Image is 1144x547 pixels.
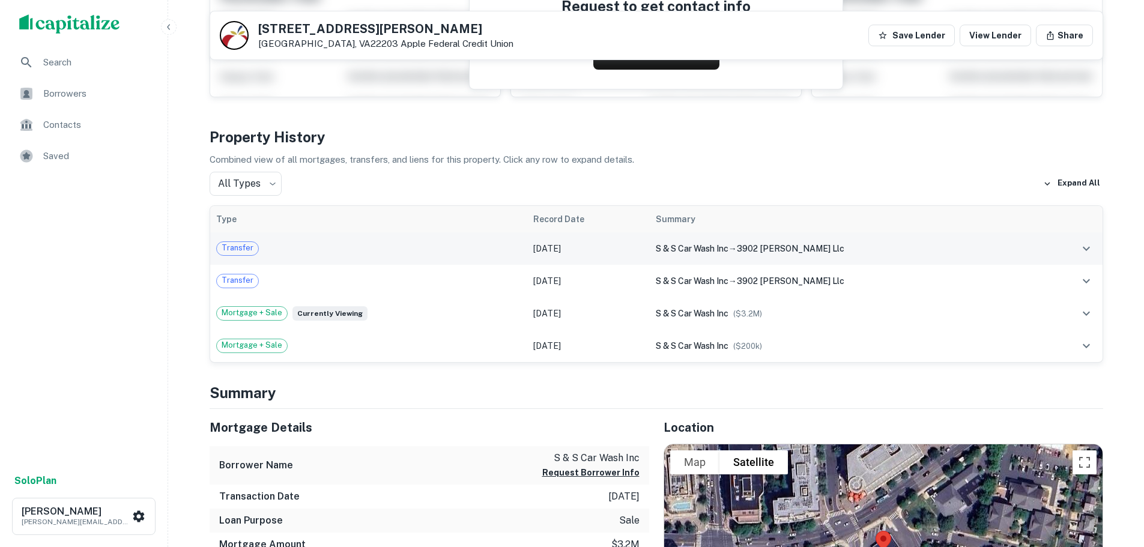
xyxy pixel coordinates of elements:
a: Saved [10,142,158,171]
h5: Mortgage Details [210,419,649,437]
span: Saved [43,149,151,163]
th: Type [210,206,527,232]
button: Request Borrower Info [542,465,640,480]
button: Expand All [1040,175,1103,193]
iframe: Chat Widget [1084,451,1144,509]
p: [GEOGRAPHIC_DATA], VA22203 [258,38,513,49]
span: Search [43,55,151,70]
button: expand row [1076,336,1097,356]
td: [DATE] [527,297,650,330]
h6: Loan Purpose [219,513,283,528]
a: Borrowers [10,79,158,108]
td: [DATE] [527,265,650,297]
p: Combined view of all mortgages, transfers, and liens for this property. Click any row to expand d... [210,153,1103,167]
span: 3902 [PERSON_NAME] llc [737,244,844,253]
button: Share [1036,25,1093,46]
h6: Borrower Name [219,458,293,473]
a: Search [10,48,158,77]
img: capitalize-logo.png [19,14,120,34]
button: expand row [1076,238,1097,259]
span: s & s car wash inc [656,244,728,253]
h4: Property History [210,126,1103,148]
span: 3902 [PERSON_NAME] llc [737,276,844,286]
th: Summary [650,206,1040,232]
td: [DATE] [527,330,650,362]
button: expand row [1076,303,1097,324]
h5: Location [664,419,1103,437]
button: Show street map [670,450,719,474]
h6: Transaction Date [219,489,300,504]
button: Save Lender [868,25,955,46]
span: Mortgage + Sale [217,339,287,351]
a: SoloPlan [14,474,56,488]
span: Contacts [43,118,151,132]
span: Currently viewing [292,306,368,321]
span: Transfer [217,274,258,286]
span: Transfer [217,242,258,254]
button: [PERSON_NAME][PERSON_NAME][EMAIL_ADDRESS][DOMAIN_NAME] [12,498,156,535]
a: Apple Federal Credit Union [401,38,513,49]
span: s & s car wash inc [656,341,728,351]
h6: [PERSON_NAME] [22,507,130,516]
p: [PERSON_NAME][EMAIL_ADDRESS][DOMAIN_NAME] [22,516,130,527]
span: ($ 3.2M ) [733,309,762,318]
p: sale [619,513,640,528]
span: Borrowers [43,86,151,101]
h4: Summary [210,382,1103,403]
div: → [656,274,1034,288]
span: s & s car wash inc [656,276,728,286]
p: s & s car wash inc [542,451,640,465]
span: ($ 200k ) [733,342,762,351]
button: expand row [1076,271,1097,291]
span: Mortgage + Sale [217,307,287,319]
a: Contacts [10,110,158,139]
div: All Types [210,172,282,196]
h5: [STREET_ADDRESS][PERSON_NAME] [258,23,513,35]
a: View Lender [960,25,1031,46]
span: s & s car wash inc [656,309,728,318]
button: Toggle fullscreen view [1073,450,1097,474]
strong: Solo Plan [14,475,56,486]
button: Show satellite imagery [719,450,788,474]
p: [DATE] [608,489,640,504]
th: Record Date [527,206,650,232]
td: [DATE] [527,232,650,265]
div: → [656,242,1034,255]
